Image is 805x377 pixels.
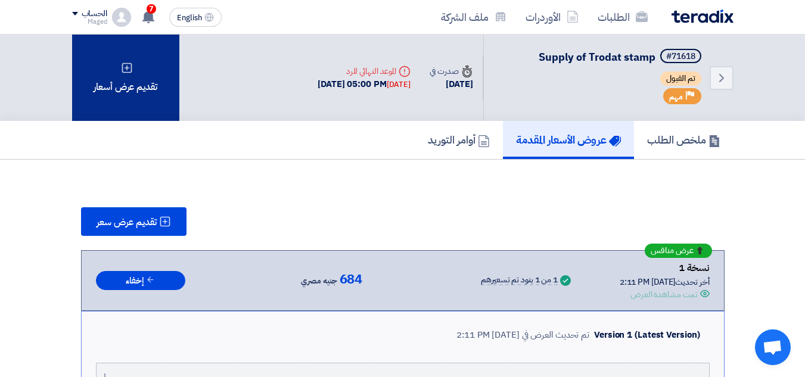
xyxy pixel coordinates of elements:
div: [DATE] [430,77,473,91]
div: Maged [72,18,107,25]
a: ملخص الطلب [634,121,733,159]
div: صدرت في [430,65,473,77]
span: تم القبول [660,71,701,86]
div: تمت مشاهدة العرض [630,288,697,301]
a: الطلبات [588,3,657,31]
div: نسخة 1 [620,260,710,276]
img: profile_test.png [112,8,131,27]
div: 1 من 1 بنود تم تسعيرهم [481,276,558,285]
button: تقديم عرض سعر [81,207,187,236]
span: جنيه مصري [301,274,337,288]
img: Teradix logo [672,10,733,23]
a: عروض الأسعار المقدمة [503,121,634,159]
div: #71618 [666,52,695,61]
div: [DATE] 05:00 PM [318,77,411,91]
div: الموعد النهائي للرد [318,65,411,77]
div: Version 1 (Latest Version) [594,328,700,342]
span: English [177,14,202,22]
span: 7 [147,4,156,14]
h5: Supply of Trodat stamp [539,49,704,66]
h5: أوامر التوريد [428,133,490,147]
h5: عروض الأسعار المقدمة [516,133,621,147]
div: تقديم عرض أسعار [72,35,179,121]
a: أوامر التوريد [415,121,503,159]
span: مهم [669,91,683,102]
div: [DATE] [387,79,411,91]
a: الأوردرات [516,3,588,31]
div: الحساب [82,9,107,19]
span: عرض منافس [651,247,694,255]
h5: ملخص الطلب [647,133,720,147]
span: تقديم عرض سعر [97,217,157,227]
button: English [169,8,222,27]
div: تم تحديث العرض في [DATE] 2:11 PM [456,328,589,342]
div: أخر تحديث [DATE] 2:11 PM [620,276,710,288]
span: Supply of Trodat stamp [539,49,655,65]
a: ملف الشركة [431,3,516,31]
span: 684 [340,272,363,286]
div: Open chat [755,329,791,365]
button: إخفاء [96,271,185,291]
